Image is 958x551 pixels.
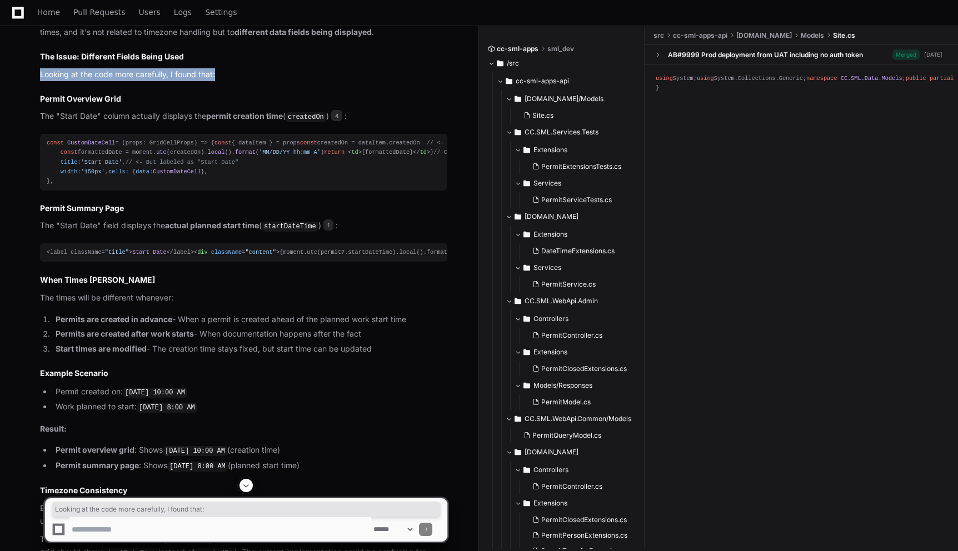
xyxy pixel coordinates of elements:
span: const [61,149,78,156]
h3: Permit Summary Page [40,203,447,214]
li: - When documentation happens after the fact [52,328,447,340]
span: format [235,149,256,156]
span: 'Start Date' [81,159,122,166]
button: PermitModel.cs [528,394,638,410]
span: cc-sml-apps-api [516,77,569,86]
button: Extensions [515,226,645,243]
span: // <- Creation time [427,139,492,146]
span: PermitModel.cs [541,398,591,407]
span: className [211,249,242,256]
span: // <- But labeled as "Start Date" [126,159,238,166]
strong: Permits are created in advance [56,314,172,324]
span: Start [132,249,149,256]
button: [DOMAIN_NAME] [506,443,645,461]
button: Controllers [515,461,645,479]
span: 4 [331,110,342,121]
svg: Directory [523,345,530,359]
span: partial [930,75,954,82]
span: CC.SML.WebApi.Common/Models [525,414,631,423]
span: [DOMAIN_NAME] [525,448,578,457]
span: {formattedDate} [348,149,430,156]
code: createdOn [286,112,326,122]
span: 1 [323,219,333,231]
span: Site.cs [833,31,855,40]
span: CC.SML.Services.Tests [525,128,598,137]
p: The "Start Date" column actually displays the ( ) : [40,110,447,123]
span: CC.SML.Data.Models [841,75,902,82]
div: AB#9999 Prod deployment from UAT including no auth token [668,51,863,59]
button: PermitService.cs [528,277,638,292]
strong: permit creation time [206,111,283,121]
span: Logs [174,9,192,16]
svg: Directory [515,294,521,308]
span: [DOMAIN_NAME] [525,212,578,221]
h2: When Times [PERSON_NAME] [40,274,447,285]
span: CustomDateCell [67,139,115,146]
span: CustomDateCell [153,168,201,175]
span: cells [108,168,126,175]
strong: Permit overview grid [56,445,134,454]
span: 'MM/DD/YY hh:mm A' [259,149,321,156]
span: Users [139,9,161,16]
span: data [136,168,149,175]
span: div [197,249,207,256]
button: cc-sml-apps-api [497,72,645,90]
code: [DATE] 8:00 AM [167,462,228,472]
h2: Example Scenario [40,368,447,379]
span: {moment.utc(permit?.startDateTime).local().format('MM/DD/YY hh:mm A')} // <- Actual start time [194,249,625,256]
span: const [214,139,232,146]
button: CC.SML.WebApi.Admin [506,292,645,310]
span: utc [156,149,166,156]
h3: Permit Overview Grid [40,93,447,104]
span: Looking at the code more carefully, I found that: [55,505,437,514]
svg: Directory [515,412,521,425]
span: [DOMAIN_NAME]/Models [525,94,603,103]
li: - The creation time stays fixed, but start time can be updated [52,343,447,355]
button: PermitClosedExtensions.cs [528,361,638,377]
div: System; System.Collections.Generic; ; { SiteId { ; ; } Code { ; ; } = !; CodeMail { ; ; } = !; Na... [656,74,947,93]
span: Services [533,179,561,188]
strong: Permit summary page [56,460,139,470]
span: PermitExtensionsTests.cs [541,162,621,171]
span: width [61,168,78,175]
button: PermitExtensionsTests.cs [528,159,638,174]
span: Settings [205,9,237,16]
button: Extensions [515,141,645,159]
div: [DATE] [924,51,942,59]
p: Yes, there is a significant condition where the permit overview grid and permit summary page will... [40,13,447,39]
span: Controllers [533,314,568,323]
span: CC.SML.WebApi.Admin [525,297,598,305]
button: Services [515,259,645,277]
span: Controllers [533,465,568,474]
h2: The Issue: Different Fields Being Used [40,51,447,62]
span: cc-sml-apps-api [673,31,727,40]
span: PermitService.cs [541,280,596,289]
svg: Directory [523,143,530,157]
li: : Shows (planned start time) [52,459,447,473]
span: public [906,75,926,82]
code: startDateTime [262,222,318,232]
button: /src [488,54,636,72]
span: Services [533,263,561,272]
span: Extensions [533,230,567,239]
button: Site.cs [519,108,638,123]
p: The "Start Date" field displays the ( ) : [40,219,447,233]
strong: different data fields being displayed [234,27,372,37]
span: props: GridCellProps [126,139,194,146]
button: Services [515,174,645,192]
span: const [47,139,64,146]
span: Date [153,249,167,256]
span: return [324,149,345,156]
span: using [697,75,714,82]
span: PermitServiceTests.cs [541,196,612,204]
strong: actual planned start time [165,221,259,230]
span: /src [507,59,519,68]
svg: Directory [515,92,521,106]
span: using [656,75,673,82]
span: namespace [806,75,837,82]
button: CC.SML.Services.Tests [506,123,645,141]
span: Site.cs [532,111,553,120]
svg: Directory [523,463,530,477]
span: Pull Requests [73,9,125,16]
button: [DOMAIN_NAME] [506,208,645,226]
